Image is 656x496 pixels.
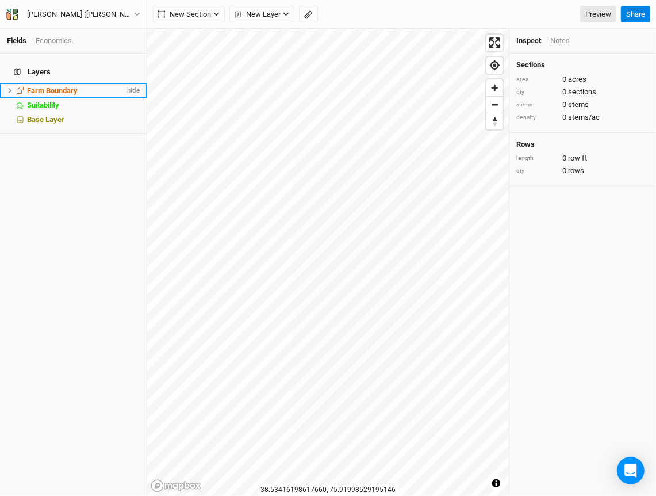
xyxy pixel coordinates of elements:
[516,167,557,175] div: qty
[516,87,649,97] div: 0
[568,100,589,110] span: stems
[6,8,141,21] button: [PERSON_NAME] ([PERSON_NAME] Barn)
[27,101,59,109] span: Suitability
[568,112,600,123] span: stems/ac
[486,96,503,113] button: Zoom out
[568,166,584,176] span: rows
[516,166,649,176] div: 0
[516,101,557,109] div: stems
[516,154,557,163] div: length
[516,112,649,123] div: 0
[568,153,587,163] span: row ft
[27,115,64,124] span: Base Layer
[7,60,140,83] h4: Layers
[36,36,72,46] div: Economics
[229,6,294,23] button: New Layer
[125,83,140,98] span: hide
[7,36,26,45] a: Fields
[621,6,650,23] button: Share
[27,86,78,95] span: Farm Boundary
[258,484,398,496] div: 38.53416198617660 , -75.91998529195146
[299,6,318,23] button: Shortcut: M
[486,57,503,74] button: Find my location
[486,113,503,129] button: Reset bearing to north
[568,74,586,85] span: acres
[235,9,281,20] span: New Layer
[486,79,503,96] button: Zoom in
[27,86,125,96] div: Farm Boundary
[27,101,140,110] div: Suitability
[516,140,649,149] h4: Rows
[516,74,649,85] div: 0
[27,9,134,20] div: Leslie Murphy (Breckenridge Barn)
[617,457,645,484] div: Open Intercom Messenger
[516,75,557,84] div: area
[158,9,211,20] span: New Section
[27,115,140,124] div: Base Layer
[153,6,225,23] button: New Section
[516,60,649,70] h4: Sections
[486,97,503,113] span: Zoom out
[550,36,570,46] div: Notes
[516,36,541,46] div: Inspect
[580,6,616,23] a: Preview
[151,479,201,493] a: Mapbox logo
[493,477,500,490] span: Toggle attribution
[516,113,557,122] div: density
[486,35,503,51] button: Enter fullscreen
[568,87,596,97] span: sections
[516,88,557,97] div: qty
[516,100,649,110] div: 0
[27,9,134,20] div: [PERSON_NAME] ([PERSON_NAME] Barn)
[516,153,649,163] div: 0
